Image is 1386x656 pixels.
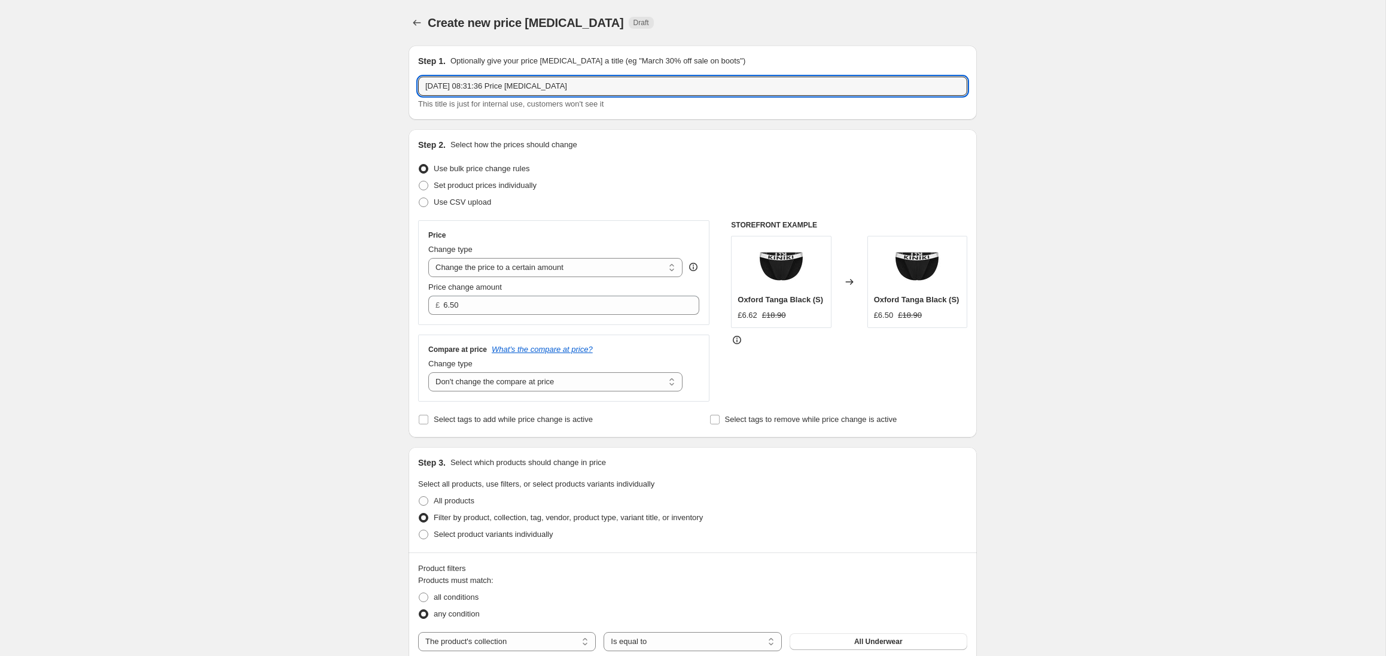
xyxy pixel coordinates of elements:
span: All Underwear [854,637,903,646]
img: oxford-tanga-black-682697_80x.jpg [757,242,805,290]
span: Select all products, use filters, or select products variants individually [418,479,654,488]
span: £18.90 [762,311,786,320]
span: Products must match: [418,576,494,585]
span: Select product variants individually [434,530,553,539]
span: Price change amount [428,283,502,291]
span: Select tags to add while price change is active [434,415,593,424]
button: What's the compare at price? [492,345,593,354]
img: oxford-tanga-black-682697_80x.jpg [893,242,941,290]
span: Use CSV upload [434,198,491,206]
div: help [687,261,699,273]
span: £18.90 [898,311,922,320]
h2: Step 3. [418,457,446,469]
span: Change type [428,359,473,368]
span: Oxford Tanga Black (S) [874,295,959,304]
h2: Step 2. [418,139,446,151]
div: Product filters [418,563,967,575]
span: all conditions [434,593,479,602]
span: Set product prices individually [434,181,537,190]
span: This title is just for internal use, customers won't see it [418,99,604,108]
span: £ [435,300,440,309]
p: Select which products should change in price [450,457,606,469]
input: 80.00 [443,296,681,315]
button: All Underwear [790,633,967,650]
input: 30% off holiday sale [418,77,967,96]
h3: Compare at price [428,345,487,354]
span: Draft [633,18,649,28]
p: Select how the prices should change [450,139,577,151]
span: Create new price [MEDICAL_DATA] [428,16,624,29]
span: Change type [428,245,473,254]
p: Optionally give your price [MEDICAL_DATA] a title (eg "March 30% off sale on boots") [450,55,745,67]
span: All products [434,496,474,505]
span: Oxford Tanga Black (S) [738,295,823,304]
h6: STOREFRONT EXAMPLE [731,220,967,230]
h3: Price [428,230,446,240]
span: Use bulk price change rules [434,164,529,173]
span: Filter by product, collection, tag, vendor, product type, variant title, or inventory [434,513,703,522]
span: £6.50 [874,311,894,320]
span: Select tags to remove while price change is active [725,415,897,424]
span: £6.62 [738,311,757,320]
h2: Step 1. [418,55,446,67]
button: Price change jobs [409,14,425,31]
span: any condition [434,609,480,618]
